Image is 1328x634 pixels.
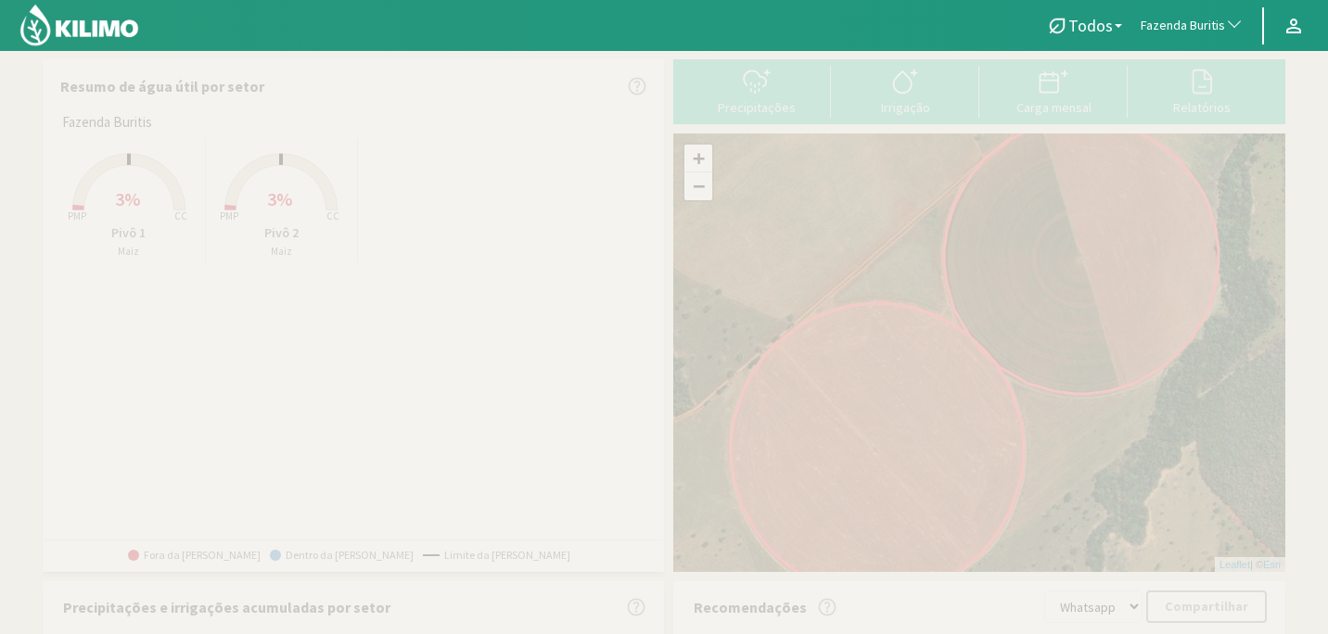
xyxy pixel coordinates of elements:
[206,223,358,243] p: Pivô 2
[423,549,570,562] span: Limite da [PERSON_NAME]
[62,112,152,133] span: Fazenda Buritis
[694,596,807,618] p: Recomendações
[220,209,238,222] tspan: PMP
[115,187,140,210] span: 3%
[1219,559,1250,570] a: Leaflet
[1128,66,1276,115] button: Relatórios
[63,596,390,618] p: Precipitações e irrigações acumuladas por setor
[128,549,261,562] span: Fora da [PERSON_NAME]
[836,101,974,114] div: Irrigação
[19,3,140,47] img: Kilimo
[174,209,187,222] tspan: CC
[684,145,712,172] a: Zoom in
[53,223,205,243] p: Pivô 1
[1068,16,1113,35] span: Todos
[267,187,292,210] span: 3%
[60,75,264,97] p: Resumo de água útil por setor
[327,209,340,222] tspan: CC
[985,101,1122,114] div: Carga mensal
[53,244,205,260] p: Maiz
[270,549,414,562] span: Dentro da [PERSON_NAME]
[683,66,831,115] button: Precipitações
[1263,559,1281,570] a: Esri
[206,244,358,260] p: Maiz
[688,101,825,114] div: Precipitações
[68,209,86,222] tspan: PMP
[684,172,712,200] a: Zoom out
[1133,101,1271,114] div: Relatórios
[1215,557,1285,573] div: | ©
[979,66,1128,115] button: Carga mensal
[831,66,979,115] button: Irrigação
[1141,17,1225,35] span: Fazenda Buritis
[1131,6,1253,46] button: Fazenda Buritis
